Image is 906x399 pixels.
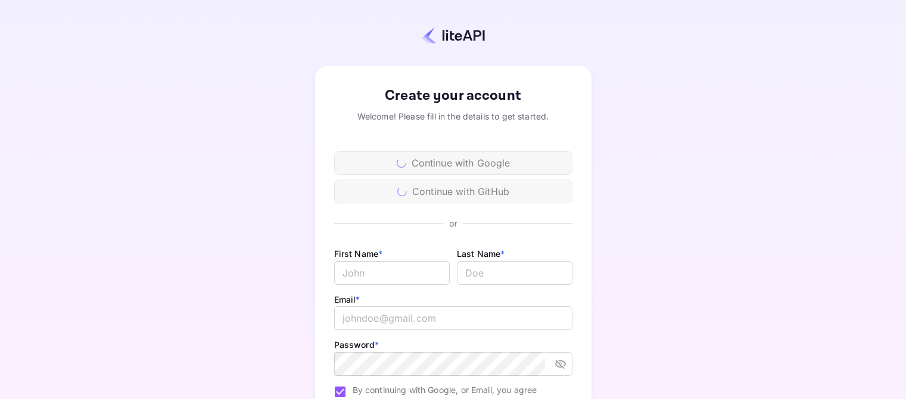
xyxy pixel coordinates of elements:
[422,27,485,44] img: liteapi
[334,261,450,285] input: John
[334,306,572,330] input: johndoe@gmail.com
[457,249,505,259] label: Last Name
[334,249,383,259] label: First Name
[550,353,571,375] button: toggle password visibility
[334,294,360,304] label: Email
[334,110,572,122] div: Welcome! Please fill in the details to get started.
[334,340,379,350] label: Password
[334,85,572,106] div: Create your account
[457,261,572,285] input: Doe
[334,151,572,175] div: Continue with Google
[334,180,572,203] div: Continue with GitHub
